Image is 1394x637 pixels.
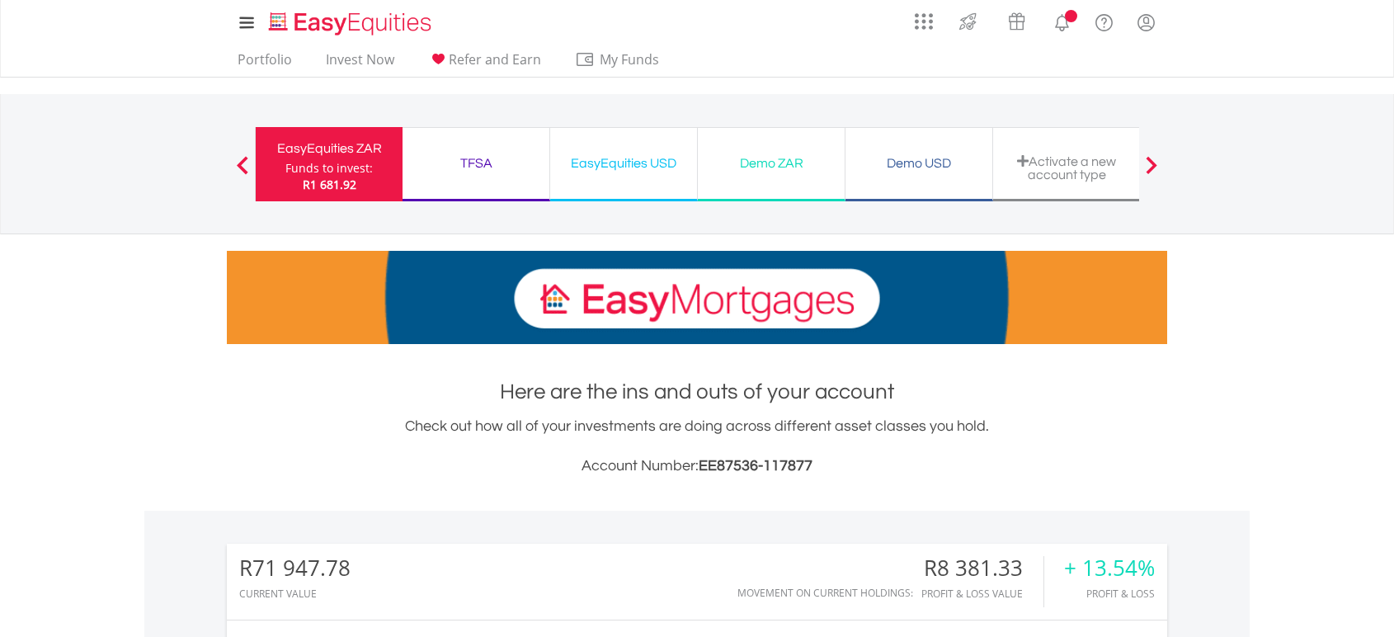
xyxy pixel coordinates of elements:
img: EasyMortage Promotion Banner [227,251,1167,344]
span: R1 681.92 [303,177,356,192]
a: Notifications [1041,4,1083,37]
a: Portfolio [231,51,299,77]
span: Refer and Earn [449,50,541,68]
span: EE87536-117877 [699,458,812,474]
img: thrive-v2.svg [954,8,982,35]
a: FAQ's and Support [1083,4,1125,37]
a: Invest Now [319,51,401,77]
div: Activate a new account type [1003,154,1130,182]
div: Demo USD [855,152,982,175]
div: + 13.54% [1064,556,1155,580]
h1: Here are the ins and outs of your account [227,377,1167,407]
div: EasyEquities USD [560,152,687,175]
div: R8 381.33 [921,556,1043,580]
div: Funds to invest: [285,160,373,177]
span: My Funds [575,49,683,70]
img: vouchers-v2.svg [1003,8,1030,35]
div: Check out how all of your investments are doing across different asset classes you hold. [227,415,1167,478]
a: AppsGrid [904,4,944,31]
div: Movement on Current Holdings: [737,587,913,598]
div: TFSA [412,152,539,175]
div: R71 947.78 [239,556,351,580]
a: Vouchers [992,4,1041,35]
a: My Profile [1125,4,1167,40]
h3: Account Number: [227,455,1167,478]
div: CURRENT VALUE [239,588,351,599]
a: Refer and Earn [421,51,548,77]
div: Profit & Loss Value [921,588,1043,599]
div: EasyEquities ZAR [266,137,393,160]
a: Home page [262,4,438,37]
div: Demo ZAR [708,152,835,175]
img: EasyEquities_Logo.png [266,10,438,37]
div: Profit & Loss [1064,588,1155,599]
img: grid-menu-icon.svg [915,12,933,31]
